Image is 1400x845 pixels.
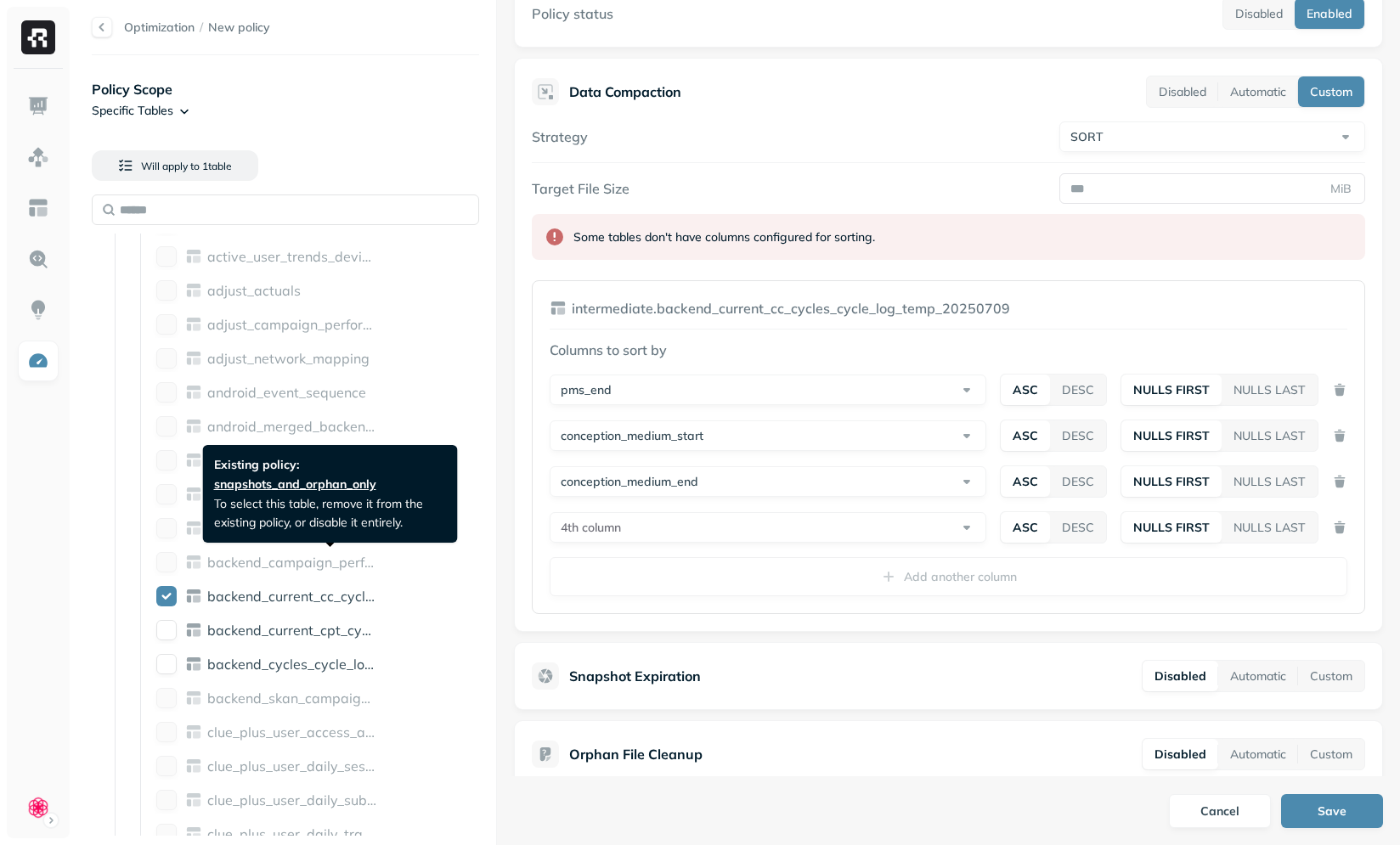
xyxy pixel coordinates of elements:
[207,554,377,571] p: backend_campaign_performance
[207,791,468,808] span: clue_plus_user_daily_subscription_status
[1298,661,1364,691] button: Custom
[150,752,468,780] div: clue_plus_user_daily_sessionsclue_plus_user_daily_sessions
[156,722,177,742] button: clue_plus_user_access_activity_join
[207,384,366,401] p: android_event_sequence
[207,588,560,605] span: backend_current_cc_cycles_cycle_log_temp_20250709
[207,554,420,571] span: backend_campaign_performance
[569,666,701,686] p: Snapshot Expiration
[1218,739,1298,769] button: Automatic
[207,690,456,707] span: backend_skan_campaign_performance
[150,243,468,270] div: active_user_trends_devicesactive_user_trends_devices
[1050,420,1106,451] button: DESC
[150,718,468,746] div: clue_plus_user_access_activity_joinclue_plus_user_access_activity_join
[1001,512,1050,543] button: ASC
[214,457,299,472] span: Existing policy:
[207,282,301,299] p: adjust_actuals
[156,280,177,301] button: adjust_actuals
[207,791,377,808] p: clue_plus_user_daily_subscription_status
[150,617,468,644] div: backend_current_cpt_cycles_cycle_log_temp_20250709backend_current_cpt_cycles_cycle_log_temp_20250709
[156,586,177,606] button: backend_current_cc_cycles_cycle_log_temp_20250709
[1222,375,1318,405] button: NULLS LAST
[207,690,377,707] p: backend_skan_campaign_performance
[156,790,177,810] button: clue_plus_user_daily_subscription_status
[1050,375,1106,405] button: DESC
[207,316,377,333] p: adjust_campaign_performance
[156,450,177,470] button: android_merged_transactions_enriched
[150,447,468,474] div: android_merged_transactions_enrichedandroid_merged_transactions_enriched
[150,651,468,678] div: backend_cycles_cycle_log_temp_20250709backend_cycles_cycle_log_temp_20250709
[532,5,613,22] label: Policy status
[207,825,396,842] span: clue_plus_user_daily_tracking
[150,515,468,542] div: android_transactions_global_price_lookupandroid_transactions_global_price_lookup
[150,413,468,440] div: android_merged_backend_store_transactionsandroid_merged_backend_store_transactions
[156,824,177,844] button: clue_plus_user_daily_tracking
[207,588,377,605] p: backend_current_cc_cycles_cycle_log_temp_20250709
[150,345,468,372] div: adjust_network_mappingadjust_network_mapping
[1050,512,1106,543] button: DESC
[1121,466,1222,497] button: NULLS FIRST
[150,481,468,508] div: android_merged_transactions_finalandroid_merged_transactions_final
[532,128,588,145] label: Strategy
[1169,794,1271,828] button: Cancel
[1121,420,1222,451] button: NULLS FIRST
[150,277,468,304] div: adjust_actualsadjust_actuals
[214,476,376,492] a: snapshots_and_orphan_only
[207,248,377,265] p: active_user_trends_devices
[1050,466,1106,497] button: DESC
[150,311,468,338] div: adjust_campaign_performanceadjust_campaign_performance
[207,622,377,639] p: backend_current_cpt_cycles_cycle_log_temp_20250709
[156,688,177,708] button: backend_skan_campaign_performance
[141,160,200,172] span: Will apply to
[214,455,447,532] p: To select this table, remove it from the existing policy, or disable it entirely.
[156,382,177,403] button: android_event_sequence
[569,744,703,764] p: Orphan File Cleanup
[156,314,177,335] button: adjust_campaign_performance
[1143,661,1218,691] button: Disabled
[200,160,232,172] span: 1 table
[92,103,173,119] p: Specific Tables
[550,340,1347,360] p: Columns to sort by
[207,724,377,741] p: clue_plus_user_access_activity_join
[27,197,49,219] img: Asset Explorer
[207,724,432,741] span: clue_plus_user_access_activity_join
[1121,375,1222,405] button: NULLS FIRST
[150,549,468,576] div: backend_campaign_performancebackend_campaign_performance
[1147,76,1218,107] button: Disabled
[26,796,50,820] img: Clue
[207,825,377,842] p: clue_plus_user_daily_tracking
[214,475,376,494] span: snapshots_and_orphan_only
[207,758,377,775] p: clue_plus_user_daily_sessions
[200,20,203,36] p: /
[1001,420,1050,451] button: ASC
[1143,739,1218,769] button: Disabled
[207,656,377,673] p: backend_cycles_cycle_log_temp_20250709
[1222,420,1318,451] button: NULLS LAST
[1001,375,1050,405] button: ASC
[1298,739,1364,769] button: Custom
[569,82,681,102] p: Data Compaction
[572,298,1010,318] p: intermediate.backend_current_cc_cycles_cycle_log_temp_20250709
[1218,76,1298,107] button: Automatic
[1121,512,1222,543] button: NULLS FIRST
[27,146,49,168] img: Assets
[156,484,177,504] button: android_merged_transactions_final
[156,552,177,572] button: backend_campaign_performance
[207,350,370,367] p: adjust_network_mapping
[27,299,49,321] img: Insights
[207,418,377,435] p: android_merged_backend_store_transactions
[207,622,567,639] span: backend_current_cpt_cycles_cycle_log_temp_20250709
[156,246,177,267] button: active_user_trends_devices
[156,756,177,776] button: clue_plus_user_daily_sessions
[532,180,629,197] label: Target File Size
[1001,466,1050,497] button: ASC
[92,150,258,181] button: Will apply to 1table
[207,758,398,775] span: clue_plus_user_daily_sessions
[1222,512,1318,543] button: NULLS LAST
[92,79,479,99] p: Policy Scope
[207,316,405,333] span: adjust_campaign_performance
[1281,794,1383,828] button: Save
[150,786,468,814] div: clue_plus_user_daily_subscription_statusclue_plus_user_daily_subscription_status
[150,379,468,406] div: android_event_sequenceandroid_event_sequence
